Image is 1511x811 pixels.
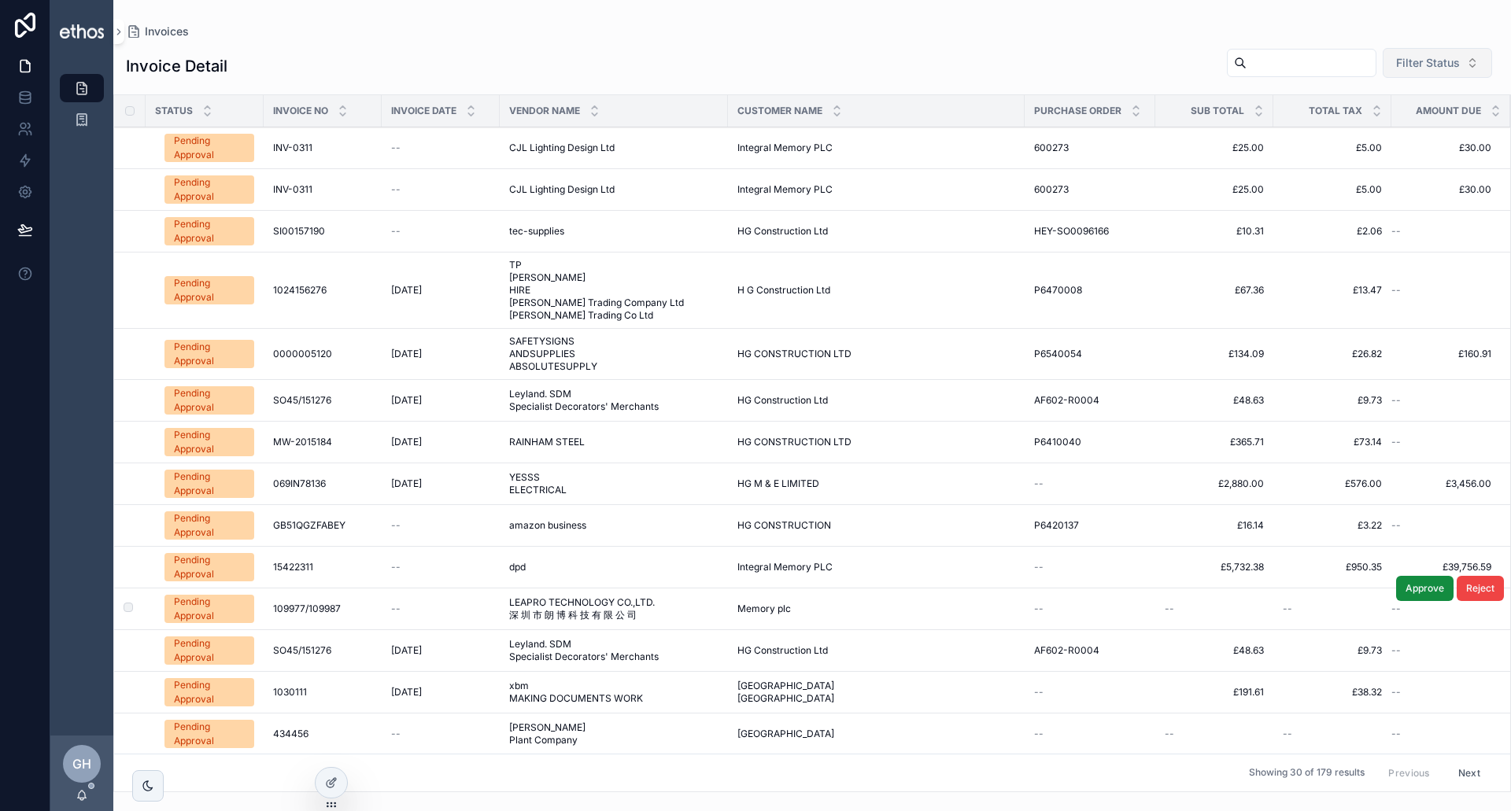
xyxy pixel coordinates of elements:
[1383,48,1492,78] button: Select Button
[1391,284,1401,297] span: --
[1165,519,1264,532] a: £16.14
[1283,603,1382,615] a: --
[273,561,313,573] span: 15422311
[273,105,328,117] span: Invoice No
[1034,183,1146,196] a: 600273
[509,596,719,621] span: LEAPRO TECHNOLOGY CO.,LTD. 深 圳 市 朗 博 科 技 有 限 公 司
[509,225,564,238] span: tec-supplies
[737,348,1015,360] a: HG CONSTRUCTION LTD
[174,276,245,304] div: Pending Approval
[391,728,490,740] a: --
[164,470,254,498] a: Pending Approval
[164,386,254,415] a: Pending Approval
[509,561,526,573] span: dpd
[1165,686,1264,699] a: £191.61
[737,394,1015,407] a: HG Construction Ltd
[273,603,341,615] span: 109977/109987
[1034,142,1069,154] span: 600273
[1165,284,1264,297] a: £67.36
[509,561,719,573] a: dpd
[1165,142,1264,154] span: £25.00
[391,728,401,740] span: --
[737,436,1015,448] a: HG CONSTRUCTION LTD
[1034,284,1146,297] a: P6470008
[1391,519,1491,532] a: --
[1165,728,1264,740] a: --
[164,511,254,540] a: Pending Approval
[1034,477,1146,490] a: --
[174,678,245,706] div: Pending Approval
[1034,105,1121,117] span: Purchase Order
[1165,603,1264,615] a: --
[1165,348,1264,360] span: £134.09
[174,636,245,665] div: Pending Approval
[1391,142,1491,154] a: £30.00
[391,477,422,490] span: [DATE]
[1283,394,1382,407] a: £9.73
[1391,436,1401,448] span: --
[737,477,1015,490] a: HG M & E LIMITED
[126,24,189,39] a: Invoices
[1416,105,1481,117] span: Amount Due
[391,603,401,615] span: --
[273,686,372,699] a: 1030111
[174,720,245,748] div: Pending Approval
[72,754,91,773] span: GH
[1034,686,1044,699] span: --
[1034,183,1069,196] span: 600273
[1283,284,1382,297] a: £13.47
[1034,603,1146,615] a: --
[1283,183,1382,196] span: £5.00
[273,728,372,740] a: 434456
[1283,603,1292,615] span: --
[1165,477,1264,490] span: £2,880.00
[1165,728,1174,740] span: --
[1283,728,1292,740] span: --
[391,519,401,532] span: --
[1034,348,1082,360] span: P6540054
[391,284,490,297] a: [DATE]
[1034,284,1082,297] span: P6470008
[391,644,422,657] span: [DATE]
[509,638,719,663] a: Leyland. SDM Specialist Decorators' Merchants
[1391,644,1401,657] span: --
[1165,603,1174,615] span: --
[164,678,254,706] a: Pending Approval
[509,721,656,746] span: [PERSON_NAME] Plant Company
[391,225,401,238] span: --
[1034,394,1146,407] a: AF602-R0004
[174,386,245,415] div: Pending Approval
[737,183,833,196] span: Integral Memory PLC
[737,436,852,448] span: HG CONSTRUCTION LTD
[174,340,245,368] div: Pending Approval
[391,436,422,448] span: [DATE]
[1391,477,1491,490] a: £3,456.00
[273,436,332,448] span: MW-2015184
[1034,477,1044,490] span: --
[509,436,585,448] span: RAINHAM STEEL
[1283,436,1382,448] span: £73.14
[1165,394,1264,407] a: £48.63
[155,105,193,117] span: Status
[509,335,719,373] span: SAFETYSIGNS ANDSUPPLIES ABSOLUTESUPPLY
[1034,519,1079,532] span: P6420137
[737,561,833,573] span: Integral Memory PLC
[1391,561,1491,573] a: £39,756.59
[126,55,227,77] h1: Invoice Detail
[509,259,719,322] a: TP [PERSON_NAME] HIRE [PERSON_NAME] Trading Company Ltd [PERSON_NAME] Trading Co Ltd
[1391,394,1401,407] span: --
[1034,436,1081,448] span: P6410040
[1283,686,1382,699] a: £38.32
[1283,519,1382,532] a: £3.22
[1283,561,1382,573] a: £950.35
[1165,225,1264,238] span: £10.31
[164,636,254,665] a: Pending Approval
[273,183,312,196] span: INV-0311
[391,394,490,407] a: [DATE]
